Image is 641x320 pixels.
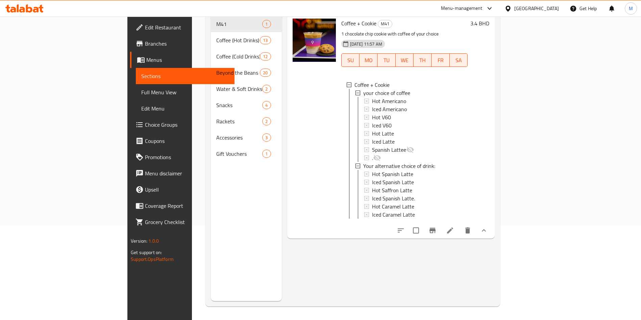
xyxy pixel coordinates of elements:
[136,100,235,117] a: Edit Menu
[211,113,282,129] div: Rackets2
[141,88,229,96] span: Full Menu View
[260,69,271,77] div: items
[452,55,465,65] span: SA
[441,4,483,13] div: Menu-management
[360,53,377,67] button: MO
[130,198,235,214] a: Coverage Report
[341,30,468,38] p: 1 chocolate chip cookie with coffee of your choice
[372,138,395,146] span: Iced Latte
[216,117,263,125] span: Rackets
[262,20,271,28] div: items
[372,105,407,113] span: Iced Americano
[372,178,414,186] span: Iced Spanish Latte
[263,151,270,157] span: 1
[216,52,260,60] div: Coffee (Cold Drinks)
[146,56,229,64] span: Menus
[450,53,468,67] button: SA
[363,89,410,97] span: your choice of coffee
[130,117,235,133] a: Choice Groups
[470,19,489,28] h6: 3.4 BHD
[372,194,415,202] span: Iced Spanish Latte.
[263,102,270,108] span: 4
[460,222,476,239] button: delete
[211,13,282,165] nav: Menu sections
[136,68,235,84] a: Sections
[398,55,411,65] span: WE
[262,117,271,125] div: items
[372,170,413,178] span: Hot Spanish Latte
[145,137,229,145] span: Coupons
[354,81,390,89] span: Coffee + Cookie
[372,113,391,121] span: Hot V60
[514,5,559,12] div: [GEOGRAPHIC_DATA]
[130,149,235,165] a: Promotions
[131,255,174,264] a: Support.OpsPlatform
[446,226,454,235] a: Edit menu item
[130,35,235,52] a: Branches
[424,222,441,239] button: Branch-specific-item
[260,37,270,44] span: 13
[406,146,414,154] svg: Hidden
[145,40,229,48] span: Branches
[393,222,409,239] button: sort-choices
[216,150,263,158] span: Gift Vouchers
[372,154,373,162] span: .
[293,19,336,62] img: Coffee + Cookie
[211,32,282,48] div: Coffee (Hot Drinks)13
[216,101,263,109] span: Snacks
[216,20,263,28] span: M41
[211,81,282,97] div: Water & Soft Drinks2
[216,69,260,77] div: Beyond the Beans
[216,36,260,44] span: Coffee (Hot Drinks)
[363,162,435,170] span: Your alternative choice of drink:
[211,65,282,81] div: Beyond the Beans20
[378,20,392,28] span: M41
[136,84,235,100] a: Full Menu View
[372,121,392,129] span: Iced V60
[148,237,159,245] span: 1.0.0
[362,55,375,65] span: MO
[130,52,235,68] a: Menus
[130,214,235,230] a: Grocery Checklist
[130,19,235,35] a: Edit Restaurant
[341,53,360,67] button: SU
[341,18,376,28] span: Coffee + Cookie
[260,70,270,76] span: 20
[377,53,395,67] button: TU
[216,85,263,93] span: Water & Soft Drinks
[130,165,235,181] a: Menu disclaimer
[260,36,271,44] div: items
[141,72,229,80] span: Sections
[432,53,449,67] button: FR
[131,237,147,245] span: Version:
[262,101,271,109] div: items
[145,186,229,194] span: Upsell
[263,134,270,141] span: 3
[262,150,271,158] div: items
[263,118,270,125] span: 2
[145,218,229,226] span: Grocery Checklist
[629,5,633,12] span: M
[211,48,282,65] div: Coffee (Cold Drinks)12
[141,104,229,113] span: Edit Menu
[263,86,270,92] span: 2
[262,85,271,93] div: items
[372,97,406,105] span: Hot Americano
[347,41,385,47] span: [DATE] 11:57 AM
[130,133,235,149] a: Coupons
[145,121,229,129] span: Choice Groups
[130,181,235,198] a: Upsell
[372,129,394,138] span: Hot Latte
[372,186,412,194] span: Hot Saffron Latte
[216,133,263,142] div: Accessories
[263,21,270,27] span: 1
[211,146,282,162] div: Gift Vouchers1
[480,226,488,235] svg: Show Choices
[416,55,429,65] span: TH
